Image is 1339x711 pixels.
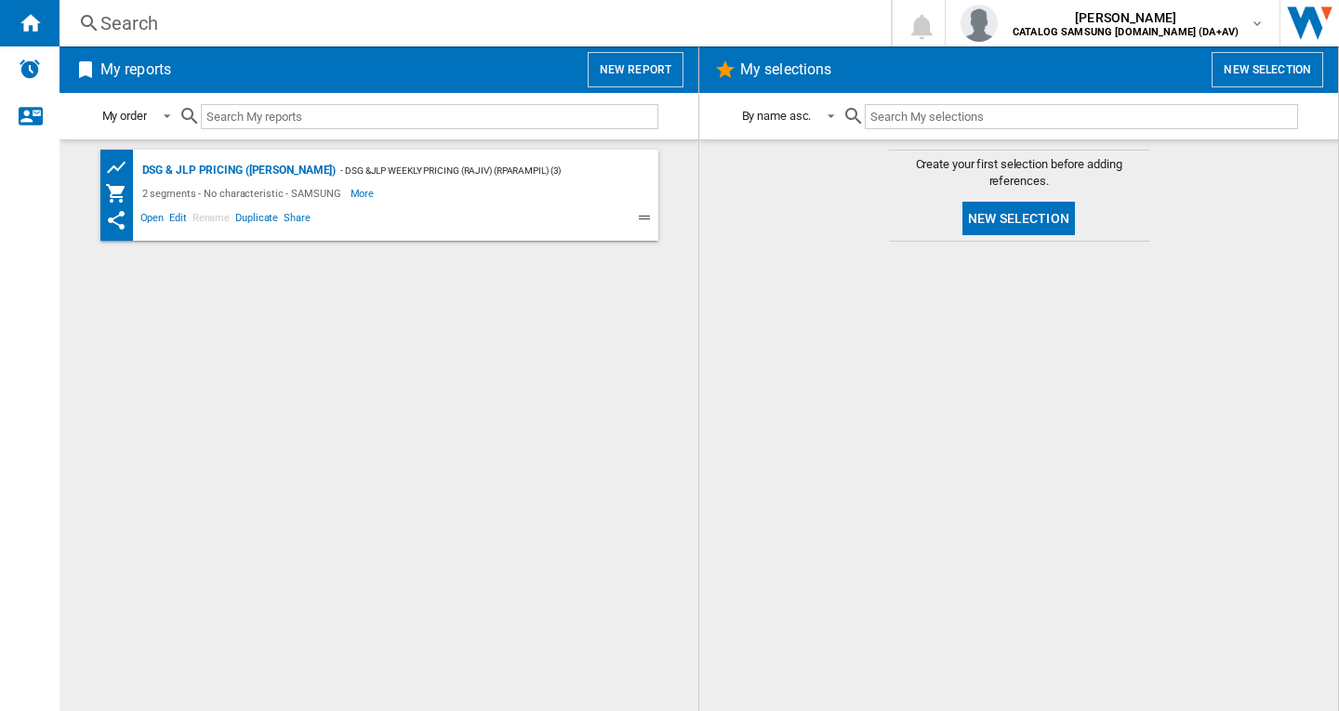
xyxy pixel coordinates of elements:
h2: My reports [97,52,175,87]
b: CATALOG SAMSUNG [DOMAIN_NAME] (DA+AV) [1013,26,1239,38]
span: Create your first selection before adding references. [889,156,1149,190]
h2: My selections [736,52,835,87]
img: alerts-logo.svg [19,58,41,80]
div: 2 segments - No characteristic - SAMSUNG [138,182,351,204]
input: Search My selections [865,104,1297,129]
span: More [351,182,378,204]
span: Duplicate [232,209,281,231]
input: Search My reports [201,104,658,129]
ng-md-icon: This report has been shared with you [105,209,127,231]
span: Edit [166,209,190,231]
button: New selection [1212,52,1323,87]
button: New selection [962,202,1075,235]
div: DSG & JLP Pricing ([PERSON_NAME]) [138,159,337,182]
button: New report [588,52,683,87]
span: Rename [190,209,232,231]
span: Share [281,209,313,231]
div: - DSG &JLP Weekly Pricing (Rajiv) (rparampil) (3) [336,159,620,182]
div: My order [102,109,147,123]
div: Search [100,10,842,36]
img: profile.jpg [961,5,998,42]
span: [PERSON_NAME] [1013,8,1239,27]
div: My Assortment [105,182,138,204]
div: By name asc. [742,109,812,123]
span: Open [138,209,167,231]
div: Product prices grid [105,156,138,179]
